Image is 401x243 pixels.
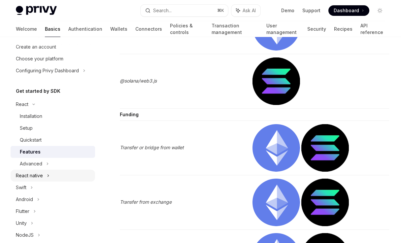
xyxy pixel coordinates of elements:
a: Connectors [135,21,162,37]
div: Quickstart [20,136,42,144]
button: Search...⌘K [141,5,228,17]
div: NodeJS [16,231,34,239]
a: Demo [281,7,294,14]
a: Wallets [110,21,127,37]
div: Flutter [16,207,29,215]
div: Android [16,195,33,203]
img: light logo [16,6,57,15]
a: Transaction management [212,21,258,37]
div: Configuring Privy Dashboard [16,67,79,75]
a: Security [307,21,326,37]
img: ethereum.png [252,124,300,172]
div: Setup [20,124,33,132]
div: React native [16,172,43,180]
span: ⌘ K [217,8,224,13]
a: Basics [45,21,60,37]
div: Features [20,148,41,156]
div: React [16,100,28,108]
a: Support [302,7,320,14]
div: Search... [153,7,172,15]
div: Advanced [20,160,42,168]
a: Quickstart [11,134,95,146]
img: solana.png [301,124,349,172]
img: solana.png [252,57,300,105]
strong: Funding [120,112,139,117]
em: @solana/web3.js [120,78,157,84]
img: ethereum.png [252,179,300,226]
div: Unity [16,219,27,227]
div: Swift [16,184,26,191]
a: Dashboard [328,5,369,16]
em: Transfer from exchange [120,199,172,205]
button: Ask AI [231,5,260,17]
a: Features [11,146,95,158]
div: Installation [20,112,42,120]
span: Ask AI [243,7,256,14]
a: Choose your platform [11,53,95,65]
a: Welcome [16,21,37,37]
button: Toggle dark mode [375,5,385,16]
a: Policies & controls [170,21,204,37]
a: Authentication [68,21,102,37]
a: Recipes [334,21,352,37]
h5: Get started by SDK [16,87,60,95]
em: Transfer or bridge from wallet [120,145,184,150]
a: Setup [11,122,95,134]
img: solana.png [301,179,349,226]
a: User management [266,21,300,37]
a: API reference [360,21,385,37]
div: Choose your platform [16,55,63,63]
span: Dashboard [334,7,359,14]
a: Installation [11,110,95,122]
